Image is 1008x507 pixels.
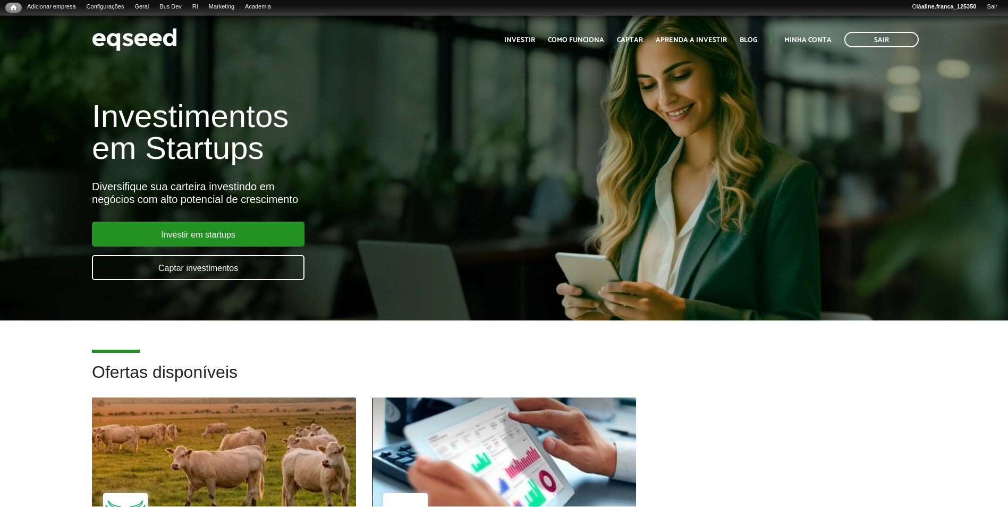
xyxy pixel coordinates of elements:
span: Início [11,4,16,11]
div: Diversifique sua carteira investindo em negócios com alto potencial de crescimento [92,180,580,206]
a: Investir [504,37,535,44]
a: Bus Dev [154,3,187,11]
h1: Investimentos em Startups [92,100,580,164]
a: Academia [240,3,276,11]
a: Início [5,3,22,13]
a: Oláaline.franca_125350 [907,3,982,11]
a: Adicionar empresa [22,3,81,11]
a: Sair [981,3,1003,11]
a: Configurações [81,3,130,11]
strong: aline.franca_125350 [921,3,977,10]
img: EqSeed [92,26,177,54]
a: Minha conta [784,37,832,44]
a: RI [187,3,204,11]
h2: Ofertas disponíveis [92,363,916,398]
a: Como funciona [548,37,604,44]
a: Captar [617,37,643,44]
a: Sair [844,32,919,47]
a: Captar investimentos [92,255,304,280]
a: Aprenda a investir [656,37,727,44]
a: Geral [129,3,154,11]
a: Investir em startups [92,222,304,247]
a: Blog [740,37,757,44]
a: Marketing [204,3,240,11]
